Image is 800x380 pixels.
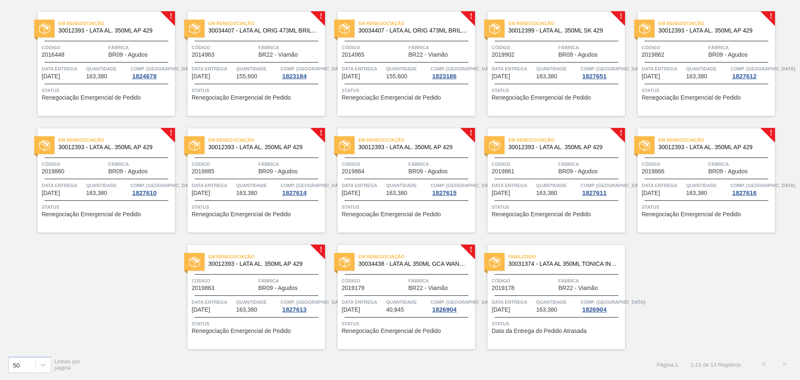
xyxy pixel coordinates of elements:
span: Fábrica [108,43,173,52]
span: Comp. Carga [730,181,795,190]
img: status [489,140,500,151]
span: Data da Entrega do Pedido Atrasada [492,328,587,334]
span: 29/08/2025 [42,73,60,80]
div: 1827613 [280,306,308,313]
span: Status [492,203,623,211]
a: Comp. [GEOGRAPHIC_DATA]1827613 [280,298,323,313]
span: Data entrega [192,298,234,306]
span: 163,380 [236,190,257,196]
a: Comp. [GEOGRAPHIC_DATA]1826904 [430,298,473,313]
span: Em renegociação [208,19,325,27]
span: Código [342,160,406,168]
span: 163,380 [236,307,257,313]
img: status [39,140,50,151]
span: Fábrica [708,160,773,168]
span: Status [492,320,623,328]
span: Em renegociação [358,136,475,144]
span: Data entrega [342,181,384,190]
a: !statusEm renegociação30012393 - LATA AL. 350ML AP 429Código2019864FábricaBR09 - AgudosData entre... [325,128,475,232]
span: Quantidade [536,181,579,190]
span: Em renegociação [208,252,325,261]
div: 1826904 [580,306,608,313]
a: Comp. [GEOGRAPHIC_DATA]1827651 [580,65,623,80]
span: Status [192,86,323,95]
span: 30/08/2025 [642,190,660,196]
span: Quantidade [386,298,429,306]
span: Status [42,86,173,95]
span: Em renegociação [58,19,175,27]
a: !statusEm renegociação30012393 - LATA AL. 350ML AP 429Código2019863FábricaBR09 - AgudosData entre... [175,245,325,349]
span: BR09 - Agudos [708,52,747,58]
span: Data entrega [642,65,684,73]
span: Data entrega [492,65,534,73]
span: Status [642,86,773,95]
span: Fábrica [258,43,323,52]
a: !statusEm renegociação30012393 - LATA AL. 350ML AP 429Código2019865FábricaBR09 - AgudosData entre... [175,128,325,232]
img: status [189,140,200,151]
span: Em renegociação [658,136,775,144]
span: 30012393 - LATA AL. 350ML AP 429 [658,27,768,34]
a: !statusEm renegociação30012393 - LATA AL. 350ML AP 429Código2019866FábricaBR09 - AgudosData entre... [625,128,775,232]
span: 2019865 [192,168,215,175]
span: 30012393 - LATA AL. 350ML AP 429 [58,144,168,150]
span: BR22 - Viamão [558,285,598,291]
span: Código [492,277,556,285]
a: !statusEm renegociação30012393 - LATA AL. 350ML AP 429Código2019861FábricaBR09 - AgudosData entre... [475,128,625,232]
span: Em renegociação [658,19,775,27]
a: Comp. [GEOGRAPHIC_DATA]1827611 [580,181,623,196]
span: Data entrega [42,65,84,73]
span: 30034438 - LATA AL 350ML GCA WANDINHA [358,261,468,267]
button: < [753,354,774,375]
span: Em renegociação [508,19,625,27]
span: BR22 - Viamão [258,52,298,58]
a: !statusEm renegociação30034407 - LATA AL ORIG 473ML BRILHO MULTIPACKCódigo2014965FábricaBR22 - Vi... [325,12,475,116]
span: 30012393 - LATA AL. 350ML AP 429 [58,27,168,34]
span: 2019862 [642,52,665,58]
span: Comp. Carga [130,65,195,73]
span: Em renegociação [58,136,175,144]
span: Quantidade [536,65,579,73]
span: Renegociação Emergencial de Pedido [342,95,441,101]
span: BR09 - Agudos [108,52,147,58]
a: !statusEm renegociação30012393 - LATA AL. 350ML AP 429Código2016448FábricaBR09 - AgudosData entre... [25,12,175,116]
img: status [489,257,500,267]
a: Comp. [GEOGRAPHIC_DATA]1823184 [280,65,323,80]
span: Código [342,43,406,52]
span: 30/08/2025 [642,73,660,80]
span: Data entrega [192,181,234,190]
a: !statusEm renegociação30012393 - LATA AL. 350ML AP 429Código2019862FábricaBR09 - AgudosData entre... [625,12,775,116]
span: Quantidade [86,181,129,190]
span: 02/09/2025 [492,307,510,313]
span: Comp. Carga [130,181,195,190]
span: BR09 - Agudos [258,285,297,291]
span: Quantidade [236,298,279,306]
span: Código [492,160,556,168]
span: Código [192,43,256,52]
span: Status [42,203,173,211]
span: Comp. Carga [430,298,495,306]
span: Quantidade [236,181,279,190]
span: BR09 - Agudos [108,168,147,175]
button: > [774,354,795,375]
span: 155,600 [236,73,257,80]
img: status [189,23,200,34]
span: 2019902 [492,52,515,58]
a: !statusEm renegociação30012399 - LATA AL. 350ML SK 429Código2019902FábricaBR09 - AgudosData entre... [475,12,625,116]
span: Fábrica [408,160,473,168]
span: Status [192,203,323,211]
span: Renegociação Emergencial de Pedido [642,95,741,101]
span: Data entrega [642,181,684,190]
span: 2019863 [192,285,215,291]
a: Comp. [GEOGRAPHIC_DATA]1824678 [130,65,173,80]
span: 30/08/2025 [492,190,510,196]
span: 1 - 13 de 13 Registros [690,362,741,368]
span: Renegociação Emergencial de Pedido [42,95,141,101]
span: 2016448 [42,52,65,58]
span: Código [42,43,106,52]
span: Data entrega [42,181,84,190]
span: Comp. Carga [430,181,495,190]
span: 30034407 - LATA AL ORIG 473ML BRILHO MULTIPACK [358,27,468,34]
div: 1827616 [730,190,758,196]
div: 1823186 [430,73,458,80]
span: Renegociação Emergencial de Pedido [492,211,591,217]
